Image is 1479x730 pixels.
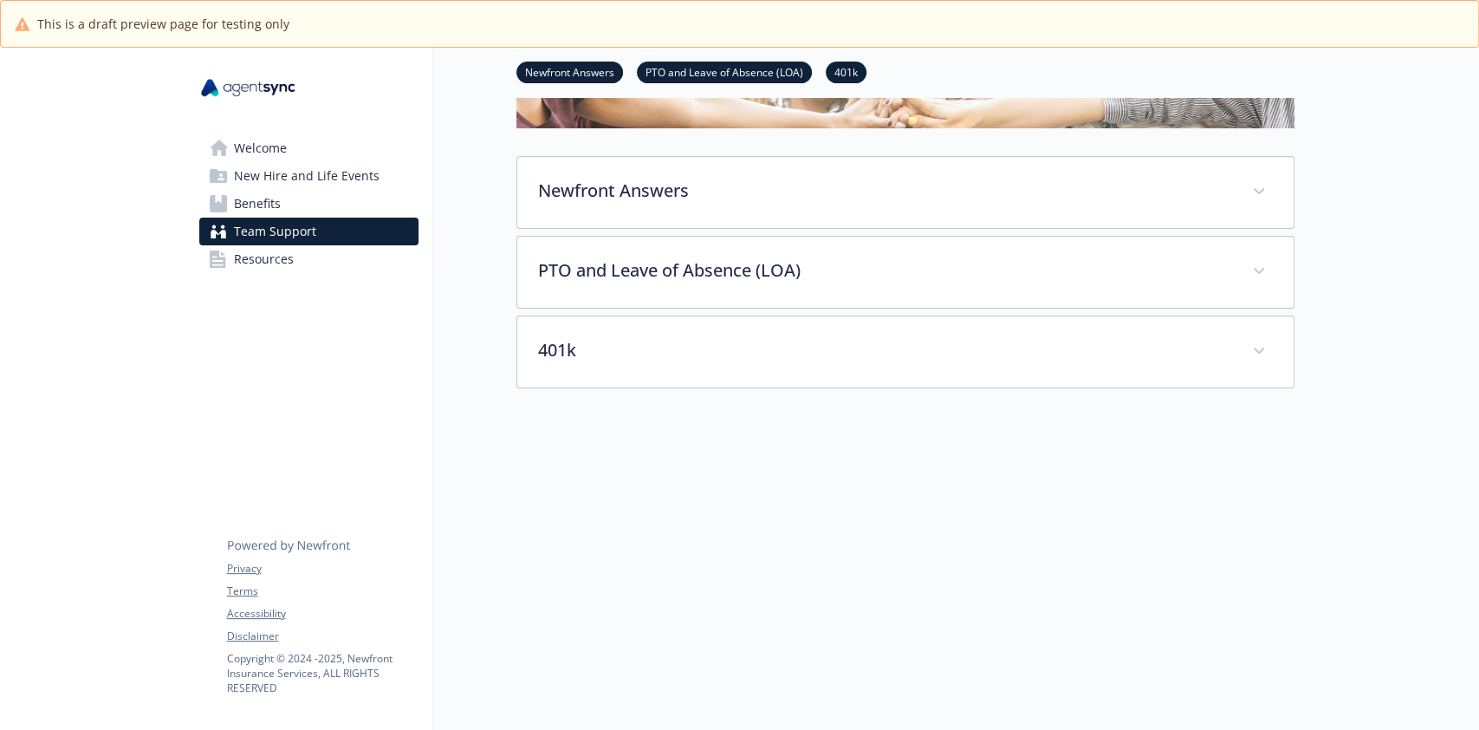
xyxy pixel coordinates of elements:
a: Team Support [199,218,418,245]
a: 401k [826,63,866,80]
div: Newfront Answers [517,157,1294,228]
span: Welcome [234,134,287,162]
div: PTO and Leave of Absence (LOA) [517,237,1294,308]
p: Newfront Answers [538,178,1231,204]
a: Disclaimer [227,629,418,644]
a: Accessibility [227,606,418,622]
p: PTO and Leave of Absence (LOA) [538,257,1231,284]
span: Team Support [234,218,316,245]
span: This is a draft preview page for testing only [37,15,289,33]
a: Benefits [199,190,418,218]
a: Privacy [227,561,418,577]
span: Benefits [234,190,281,218]
span: New Hire and Life Events [234,162,379,190]
a: Terms [227,583,418,599]
a: PTO and Leave of Absence (LOA) [637,63,812,80]
p: Copyright © 2024 - 2025 , Newfront Insurance Services, ALL RIGHTS RESERVED [227,651,418,695]
a: New Hire and Life Events [199,162,418,190]
a: Welcome [199,134,418,162]
a: Newfront Answers [516,63,623,80]
p: 401k [538,337,1231,363]
span: Resources [234,245,294,273]
a: Resources [199,245,418,273]
div: 401k [517,316,1294,388]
